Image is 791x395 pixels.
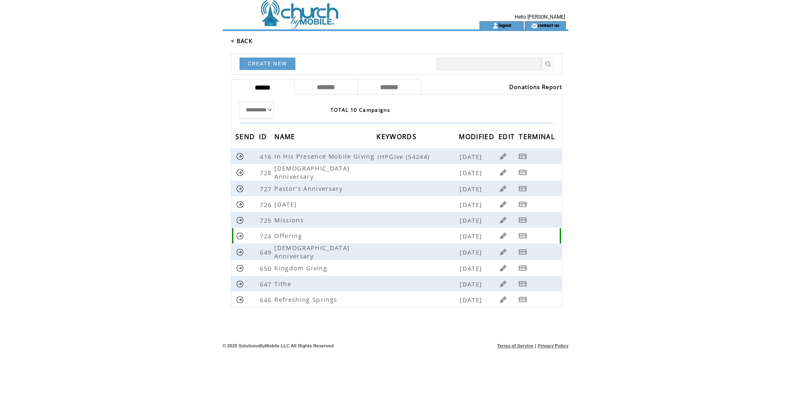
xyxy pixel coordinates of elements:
[331,106,390,113] span: TOTAL 10 Campaigns
[260,264,273,272] span: 650
[223,343,334,348] span: © 2025 SolutionsByMobile LLC All Rights Reserved
[459,130,496,145] span: MODIFIED
[460,185,484,193] span: [DATE]
[260,185,273,193] span: 727
[260,169,273,177] span: 728
[274,243,350,260] span: [DEMOGRAPHIC_DATA] Anniversary
[274,216,306,224] span: Missions
[259,134,269,139] a: ID
[240,58,295,70] a: CREATE NEW
[260,232,273,240] span: 724
[460,216,484,224] span: [DATE]
[260,216,273,224] span: 725
[460,200,484,209] span: [DATE]
[231,37,252,45] a: < BACK
[499,130,517,145] span: EDIT
[377,152,458,161] span: IHPGive (54244)
[509,83,562,91] a: Donations Report
[519,130,557,145] span: TERMINAL
[460,280,484,288] span: [DATE]
[460,264,484,272] span: [DATE]
[274,279,293,288] span: Tithe
[460,152,484,161] span: [DATE]
[274,164,350,181] span: [DEMOGRAPHIC_DATA] Anniversary
[499,22,511,28] a: logout
[274,231,304,240] span: Offering
[259,130,269,145] span: ID
[260,248,273,256] span: 649
[537,343,568,348] a: Privacy Policy
[260,296,273,304] span: 646
[460,296,484,304] span: [DATE]
[497,343,534,348] a: Terms of Service
[460,248,484,256] span: [DATE]
[274,200,299,208] span: [DATE]
[235,130,257,145] span: SEND
[260,200,273,209] span: 726
[260,152,273,161] span: 416
[531,22,537,29] img: contact_us_icon.gif
[459,134,496,139] a: MODIFIED
[460,232,484,240] span: [DATE]
[460,169,484,177] span: [DATE]
[376,130,419,145] span: KEYWORDS
[535,343,536,348] span: |
[537,22,559,28] a: contact us
[260,280,273,288] span: 647
[274,184,345,193] span: Pastor's Anniversary
[376,134,419,139] a: KEYWORDS
[274,295,339,303] span: Refreshing Springs
[274,264,329,272] span: Kingdom Giving
[274,152,376,160] span: In His Presence Mobile Giving
[274,130,297,145] span: NAME
[515,14,565,20] span: Hello [PERSON_NAME]
[492,22,499,29] img: account_icon.gif
[274,134,297,139] a: NAME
